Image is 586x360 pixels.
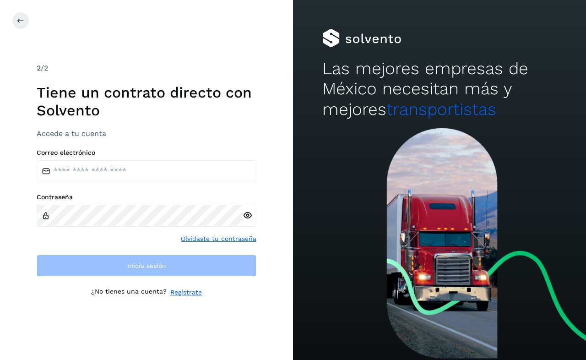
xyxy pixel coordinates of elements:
[322,59,557,120] h2: Las mejores empresas de México necesitan más y mejores
[37,63,256,74] div: /2
[386,99,496,119] span: transportistas
[181,234,256,244] a: Olvidaste tu contraseña
[127,262,166,269] span: Inicia sesión
[170,288,202,297] a: Regístrate
[91,288,167,297] p: ¿No tienes una cuenta?
[37,149,256,157] label: Correo electrónico
[37,64,41,72] span: 2
[37,255,256,277] button: Inicia sesión
[37,193,256,201] label: Contraseña
[37,129,256,138] h3: Accede a tu cuenta
[37,84,256,119] h1: Tiene un contrato directo con Solvento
